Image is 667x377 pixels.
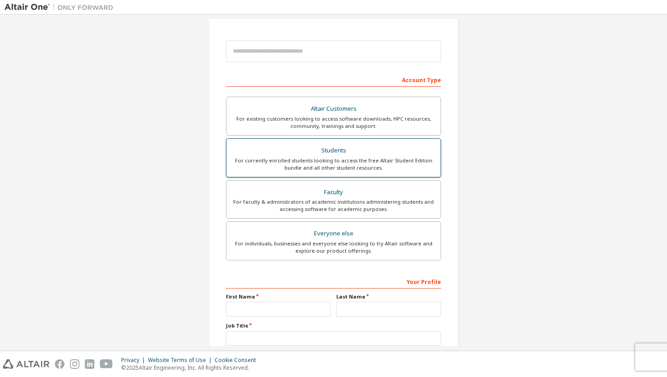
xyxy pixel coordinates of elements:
label: Job Title [226,322,441,329]
div: For currently enrolled students looking to access the free Altair Student Edition bundle and all ... [232,157,435,171]
div: Altair Customers [232,103,435,115]
div: Cookie Consent [215,357,261,364]
label: Last Name [336,293,441,300]
img: youtube.svg [100,359,113,369]
img: linkedin.svg [85,359,94,369]
img: instagram.svg [70,359,79,369]
p: © 2025 Altair Engineering, Inc. All Rights Reserved. [121,364,261,372]
div: Faculty [232,186,435,199]
div: Students [232,144,435,157]
div: For existing customers looking to access software downloads, HPC resources, community, trainings ... [232,115,435,130]
div: Everyone else [232,227,435,240]
div: Your Profile [226,274,441,289]
div: Privacy [121,357,148,364]
div: For individuals, businesses and everyone else looking to try Altair software and explore our prod... [232,240,435,255]
div: Account Type [226,72,441,87]
img: facebook.svg [55,359,64,369]
div: For faculty & administrators of academic institutions administering students and accessing softwa... [232,198,435,213]
div: Website Terms of Use [148,357,215,364]
label: First Name [226,293,331,300]
img: Altair One [5,3,118,12]
img: altair_logo.svg [3,359,49,369]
